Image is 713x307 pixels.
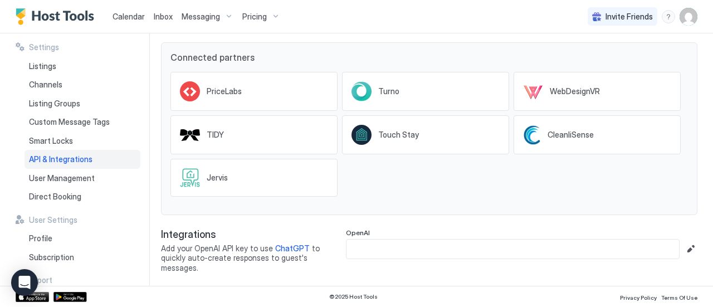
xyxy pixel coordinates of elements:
span: Connected partners [170,52,688,63]
a: PriceLabs [170,72,338,111]
span: PriceLabs [207,86,242,96]
span: Custom Message Tags [29,117,110,127]
a: Smart Locks [25,131,140,150]
a: Inbox [154,11,173,22]
a: Custom Message Tags [25,113,140,131]
a: Profile [25,229,140,248]
a: Channels [25,75,140,94]
a: User Management [25,169,140,188]
a: Calendar [113,11,145,22]
input: Input Field [346,240,679,259]
a: Listings [25,57,140,76]
a: App Store [16,292,49,302]
div: menu [662,10,675,23]
span: Add your OpenAI API key to use to quickly auto-create responses to guest's messages. [161,243,328,273]
span: TIDY [207,130,224,140]
a: Subscription [25,248,140,267]
a: WebDesignVR [514,72,681,111]
span: Terms Of Use [661,294,697,301]
div: Open Intercom Messenger [11,269,38,296]
a: ChatGPT [275,243,310,253]
span: User Management [29,173,95,183]
span: © 2025 Host Tools [329,293,378,300]
span: Integrations [161,228,328,241]
a: Host Tools Logo [16,8,99,25]
span: Profile [29,233,52,243]
span: Messaging [182,12,220,22]
span: Jervis [207,173,228,183]
span: WebDesignVR [550,86,600,96]
a: Turno [342,72,509,111]
a: Privacy Policy [620,291,657,303]
a: Touch Stay [342,115,509,154]
a: API & Integrations [25,150,140,169]
span: Invite Friends [605,12,653,22]
a: Listing Groups [25,94,140,113]
a: Terms Of Use [661,291,697,303]
span: Direct Booking [29,192,81,202]
span: Listings [29,61,56,71]
span: Inbox [154,12,173,21]
span: Settings [29,42,59,52]
span: Turno [378,86,399,96]
span: API & Integrations [29,154,92,164]
span: Listing Groups [29,99,80,109]
span: User Settings [29,215,77,225]
a: CleanliSense [514,115,681,154]
button: Edit [684,242,697,256]
span: OpenAI [346,228,370,237]
a: TIDY [170,115,338,154]
a: Google Play Store [53,292,87,302]
span: Pricing [242,12,267,22]
span: Touch Stay [378,130,419,140]
span: CleanliSense [548,130,594,140]
span: Privacy Policy [620,294,657,301]
span: Smart Locks [29,136,73,146]
div: User profile [680,8,697,26]
span: Export [29,275,52,285]
span: Subscription [29,252,74,262]
span: Calendar [113,12,145,21]
span: Channels [29,80,62,90]
a: Jervis [170,159,338,197]
a: Direct Booking [25,187,140,206]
